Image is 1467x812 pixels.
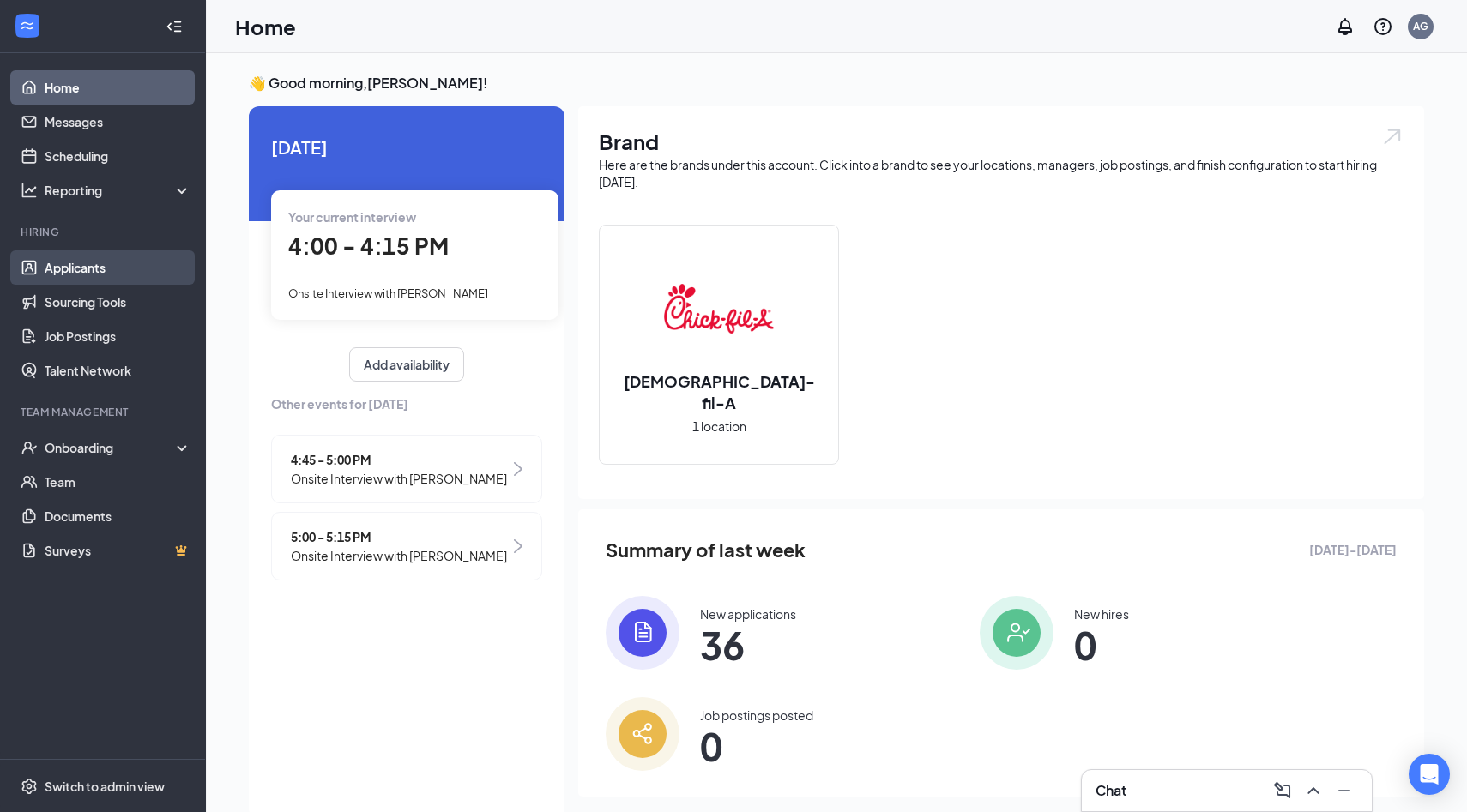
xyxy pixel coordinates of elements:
span: 5:00 - 5:15 PM [291,527,507,546]
div: Hiring [21,225,188,239]
a: Applicants [45,250,191,285]
h3: 👋 Good morning, [PERSON_NAME] ! [249,74,1424,93]
span: Onsite Interview with [PERSON_NAME] [291,546,507,565]
div: Open Intercom Messenger [1409,754,1450,795]
img: icon [980,596,1053,670]
span: Onsite Interview with [PERSON_NAME] [288,286,488,300]
span: Summary of last week [606,535,806,565]
svg: Settings [21,778,38,795]
button: ChevronUp [1300,777,1327,804]
svg: ComposeMessage [1272,780,1293,801]
h3: Chat [1096,781,1126,800]
h1: Home [235,12,296,41]
div: Job postings posted [700,707,813,724]
button: Add availability [349,347,464,382]
a: Talent Network [45,353,191,388]
a: Team [45,465,191,499]
div: Team Management [21,405,188,419]
a: Messages [45,105,191,139]
a: Sourcing Tools [45,285,191,319]
div: Reporting [45,182,192,199]
div: Switch to admin view [45,778,165,795]
h1: Brand [599,127,1404,156]
img: open.6027fd2a22e1237b5b06.svg [1381,127,1404,147]
svg: ChevronUp [1303,780,1324,801]
a: Scheduling [45,139,191,173]
svg: WorkstreamLogo [19,17,36,34]
span: 36 [700,629,796,660]
span: 0 [1074,629,1129,660]
span: Onsite Interview with [PERSON_NAME] [291,469,507,488]
img: Chick-fil-A [664,254,774,364]
div: New hires [1074,605,1129,623]
svg: QuestionInfo [1373,16,1393,37]
a: Documents [45,499,191,533]
svg: UserCheck [21,439,38,456]
svg: Minimize [1334,780,1355,801]
svg: Notifications [1335,16,1355,37]
span: 4:45 - 5:00 PM [291,450,507,469]
span: Other events for [DATE] [271,394,542,413]
a: Job Postings [45,319,191,353]
img: icon [606,596,679,670]
svg: Analysis [21,182,38,199]
div: Here are the brands under this account. Click into a brand to see your locations, managers, job p... [599,156,1404,190]
div: AG [1413,19,1428,33]
span: 0 [700,731,813,761]
span: 4:00 - 4:15 PM [288,232,449,260]
div: Onboarding [45,439,177,456]
span: 1 location [692,417,746,436]
span: Your current interview [288,209,416,225]
button: ComposeMessage [1269,777,1296,804]
svg: Collapse [166,18,183,35]
img: icon [606,697,679,771]
a: SurveysCrown [45,533,191,568]
span: [DATE] - [DATE] [1309,540,1397,559]
a: Home [45,70,191,105]
div: New applications [700,605,796,623]
span: [DATE] [271,134,542,160]
h2: [DEMOGRAPHIC_DATA]-fil-A [600,370,838,413]
button: Minimize [1331,777,1358,804]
